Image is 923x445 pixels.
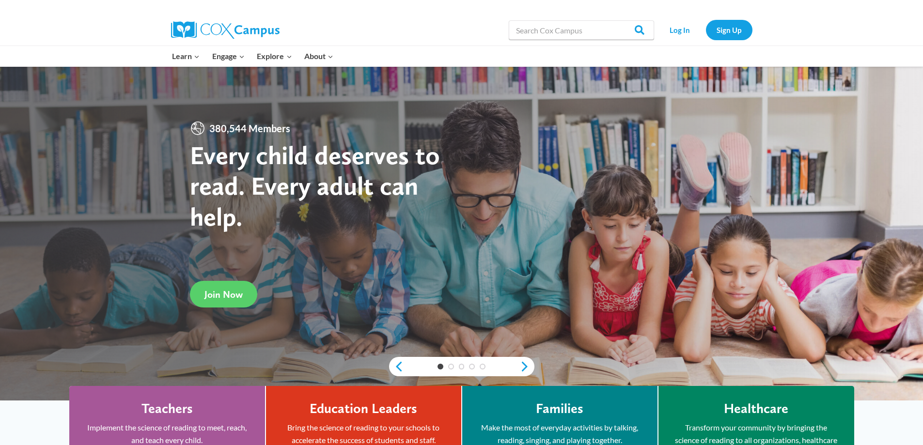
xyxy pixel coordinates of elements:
[389,361,404,372] a: previous
[141,400,193,417] h4: Teachers
[190,281,257,307] a: Join Now
[310,400,417,417] h4: Education Leaders
[389,357,534,376] div: content slider buttons
[536,400,583,417] h4: Families
[304,50,333,62] span: About
[459,364,465,369] a: 3
[659,20,701,40] a: Log In
[520,361,534,372] a: next
[190,139,440,232] strong: Every child deserves to read. Every adult can help.
[706,20,752,40] a: Sign Up
[724,400,788,417] h4: Healthcare
[171,21,280,39] img: Cox Campus
[509,20,654,40] input: Search Cox Campus
[438,364,443,369] a: 1
[659,20,752,40] nav: Secondary Navigation
[204,289,243,300] span: Join Now
[257,50,292,62] span: Explore
[469,364,475,369] a: 4
[166,46,340,66] nav: Primary Navigation
[205,121,294,136] span: 380,544 Members
[448,364,454,369] a: 2
[212,50,245,62] span: Engage
[480,364,485,369] a: 5
[172,50,200,62] span: Learn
